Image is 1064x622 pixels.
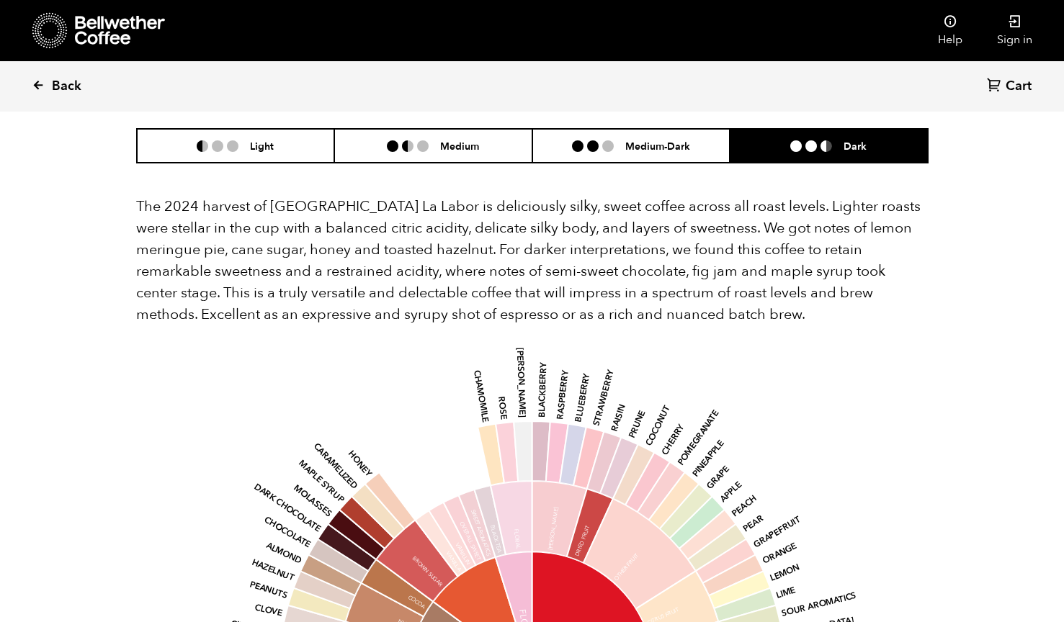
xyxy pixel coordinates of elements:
h6: Dark [844,140,867,152]
span: Back [52,78,81,95]
span: The 2024 harvest of [GEOGRAPHIC_DATA] La Labor is deliciously silky, sweet coffee across all roas... [136,197,921,324]
h6: Medium [440,140,479,152]
h6: Light [250,140,274,152]
a: Cart [987,77,1035,96]
h6: Medium-Dark [625,140,690,152]
span: Cart [1006,78,1032,95]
